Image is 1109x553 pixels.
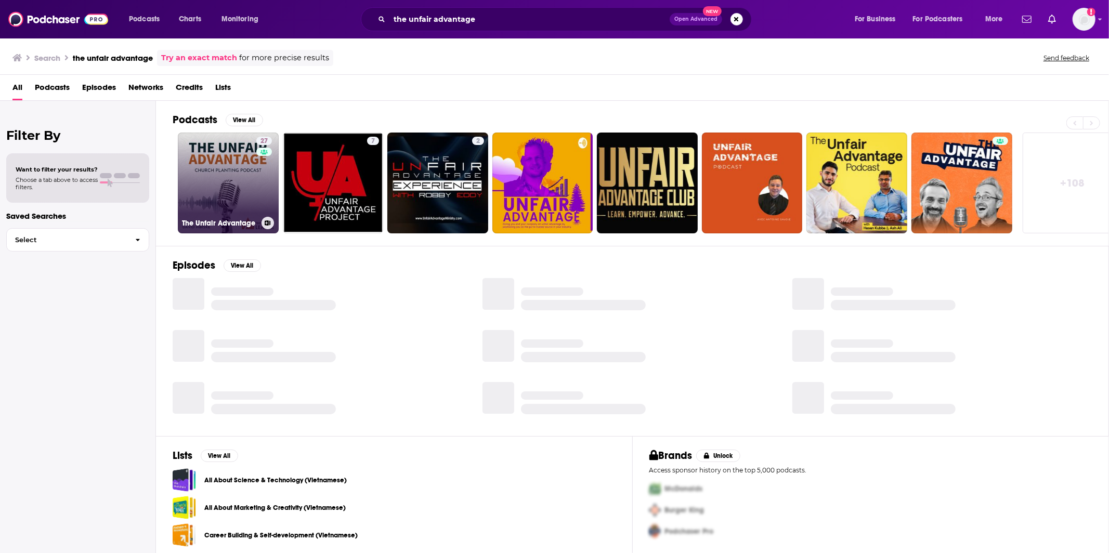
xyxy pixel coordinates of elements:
[221,12,258,27] span: Monitoring
[204,530,358,541] a: Career Building & Self-development (Vietnamese)
[173,496,196,519] a: All About Marketing & Creativity (Vietnamese)
[1073,8,1095,31] span: Logged in as TeemsPR
[7,236,127,243] span: Select
[670,13,722,25] button: Open AdvancedNew
[12,79,22,100] a: All
[665,506,704,515] span: Burger King
[179,12,201,27] span: Charts
[204,475,347,486] a: All About Science & Technology (Vietnamese)
[674,17,717,22] span: Open Advanced
[173,259,215,272] h2: Episodes
[387,133,488,233] a: 2
[1040,54,1092,62] button: Send feedback
[173,449,192,462] h2: Lists
[224,259,261,272] button: View All
[906,11,978,28] button: open menu
[173,259,261,272] a: EpisodesView All
[6,228,149,252] button: Select
[239,52,329,64] span: for more precise results
[214,11,272,28] button: open menu
[226,114,263,126] button: View All
[122,11,173,28] button: open menu
[665,527,714,536] span: Podchaser Pro
[1044,10,1060,28] a: Show notifications dropdown
[847,11,909,28] button: open menu
[204,502,346,513] a: All About Marketing & Creativity (Vietnamese)
[665,484,703,493] span: McDonalds
[6,211,149,221] p: Saved Searches
[476,136,480,147] span: 2
[703,6,722,16] span: New
[696,450,740,462] button: Unlock
[260,136,268,147] span: 27
[978,11,1016,28] button: open menu
[1018,10,1036,28] a: Show notifications dropdown
[173,523,196,547] a: Career Building & Self-development (Vietnamese)
[73,53,153,63] h3: the unfair advantage
[173,468,196,492] a: All About Science & Technology (Vietnamese)
[128,79,163,100] a: Networks
[367,137,379,145] a: 7
[1087,8,1095,16] svg: Add a profile image
[645,499,665,521] img: Second Pro Logo
[173,449,238,462] a: ListsView All
[1073,8,1095,31] button: Show profile menu
[472,137,484,145] a: 2
[201,450,238,462] button: View All
[215,79,231,100] a: Lists
[35,79,70,100] a: Podcasts
[371,136,375,147] span: 7
[176,79,203,100] a: Credits
[645,521,665,542] img: Third Pro Logo
[182,219,257,228] h3: The Unfair Advantage
[173,113,263,126] a: PodcastsView All
[173,113,217,126] h2: Podcasts
[8,9,108,29] img: Podchaser - Follow, Share and Rate Podcasts
[34,53,60,63] h3: Search
[161,52,237,64] a: Try an exact match
[283,133,384,233] a: 7
[1073,8,1095,31] img: User Profile
[913,12,963,27] span: For Podcasters
[256,137,272,145] a: 27
[855,12,896,27] span: For Business
[172,11,207,28] a: Charts
[649,449,693,462] h2: Brands
[178,133,279,233] a: 27The Unfair Advantage
[389,11,670,28] input: Search podcasts, credits, & more...
[129,12,160,27] span: Podcasts
[16,176,98,191] span: Choose a tab above to access filters.
[16,166,98,173] span: Want to filter your results?
[645,478,665,499] img: First Pro Logo
[6,128,149,143] h2: Filter By
[371,7,762,31] div: Search podcasts, credits, & more...
[82,79,116,100] a: Episodes
[985,12,1003,27] span: More
[649,466,1092,474] p: Access sponsor history on the top 5,000 podcasts.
